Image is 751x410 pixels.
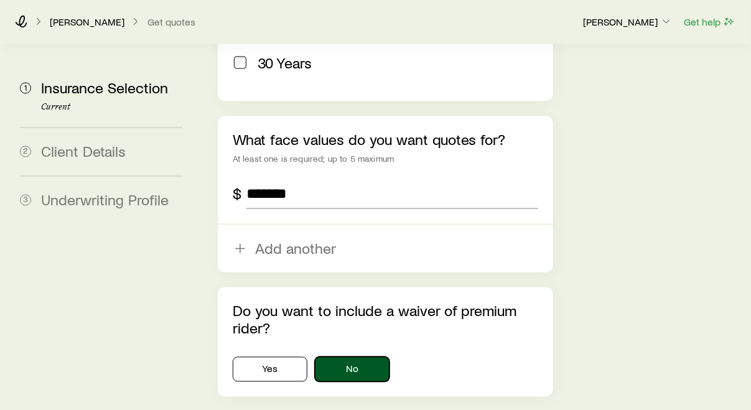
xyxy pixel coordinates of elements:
[258,54,312,72] span: 30 Years
[683,15,736,29] button: Get help
[218,225,553,273] button: Add another
[583,16,673,28] p: [PERSON_NAME]
[41,191,169,209] span: Underwriting Profile
[20,83,31,94] span: 1
[20,146,31,157] span: 2
[233,357,307,382] button: Yes
[233,302,538,337] p: Do you want to include a waiver of premium rider?
[233,154,538,164] div: At least one is required; up to 5 maximum
[234,57,246,69] input: 30 Years
[233,185,241,203] div: $
[315,357,389,382] button: No
[41,103,183,113] p: Current
[147,16,196,28] button: Get quotes
[20,195,31,206] span: 3
[41,79,168,97] span: Insurance Selection
[233,131,506,149] label: What face values do you want quotes for?
[582,15,673,30] button: [PERSON_NAME]
[41,142,126,161] span: Client Details
[50,16,124,28] p: [PERSON_NAME]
